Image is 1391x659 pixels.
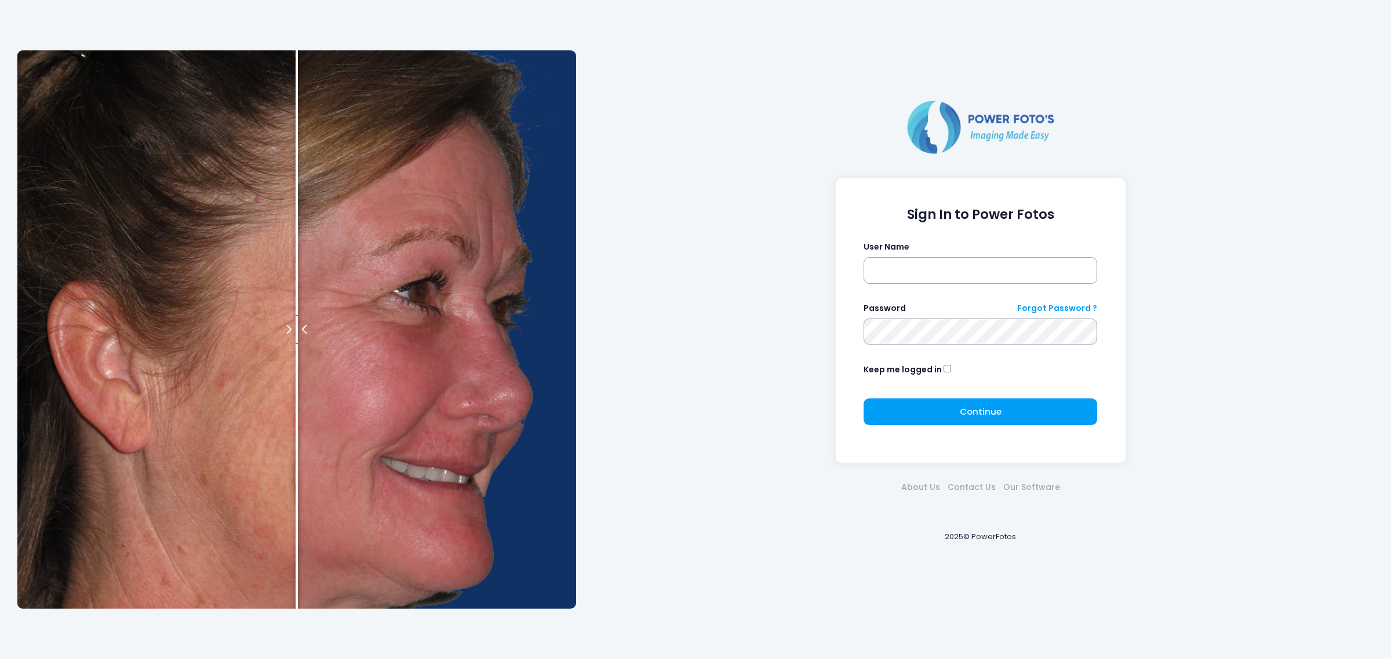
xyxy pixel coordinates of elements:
[1017,302,1097,314] a: Forgot Password ?
[864,398,1097,425] button: Continue
[902,98,1059,156] img: Logo
[864,364,942,376] label: Keep me logged in
[864,207,1097,222] h1: Sign In to Power Fotos
[960,405,1002,418] span: Continue
[897,481,944,493] a: About Us
[587,512,1374,562] div: 2025© PowerFotos
[864,241,909,253] label: User Name
[999,481,1064,493] a: Our Software
[944,481,999,493] a: Contact Us
[864,302,906,314] label: Password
